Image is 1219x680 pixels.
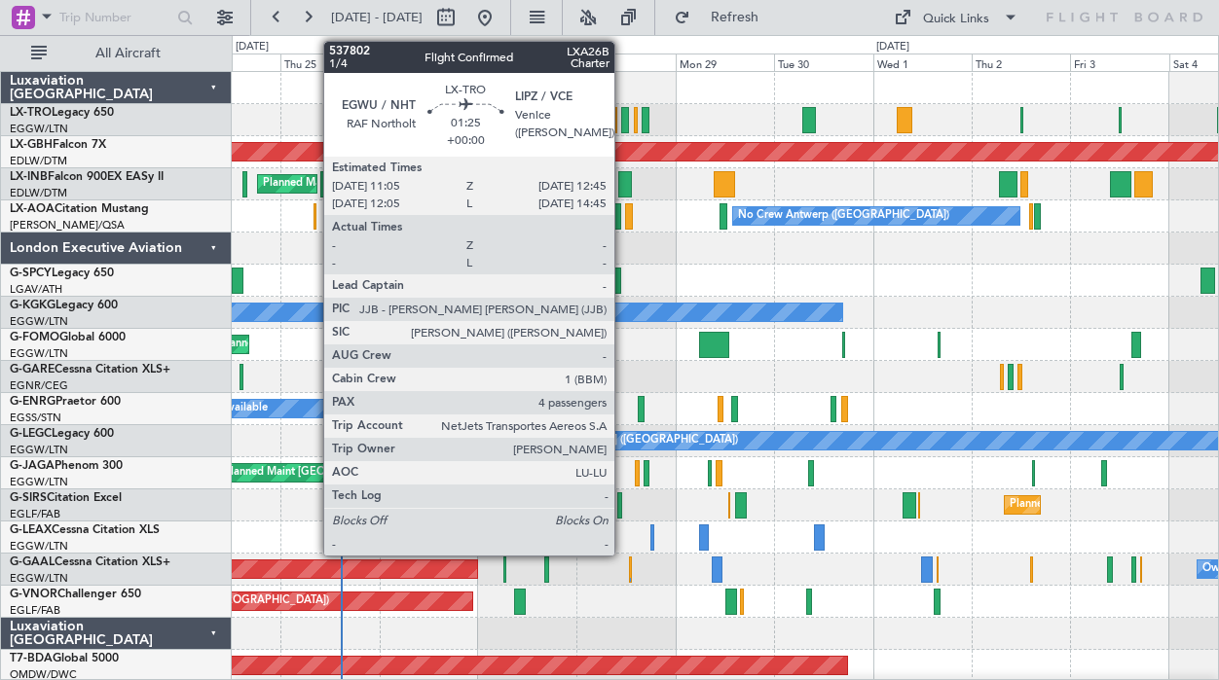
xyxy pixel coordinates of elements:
a: EGGW/LTN [10,443,68,457]
input: Trip Number [59,3,171,32]
span: G-JAGA [10,460,55,472]
a: G-VNORChallenger 650 [10,589,141,600]
div: Mon 29 [676,54,774,71]
div: Wed 1 [873,54,972,71]
a: LX-INBFalcon 900EX EASy II [10,171,164,183]
div: [DATE] [876,39,909,55]
span: Refresh [694,11,776,24]
div: No Crew Antwerp ([GEOGRAPHIC_DATA]) [738,201,949,231]
div: Fri 3 [1070,54,1168,71]
a: [PERSON_NAME]/QSA [10,218,125,233]
a: LX-AOACitation Mustang [10,203,149,215]
a: EGGW/LTN [10,571,68,586]
a: G-GARECessna Citation XLS+ [10,364,170,376]
a: LX-GBHFalcon 7X [10,139,106,151]
div: Fri 26 [380,54,478,71]
div: Sat 27 [478,54,576,71]
span: [DATE] - [DATE] [331,9,423,26]
a: EGGW/LTN [10,539,68,554]
a: G-ENRGPraetor 600 [10,396,121,408]
a: EGLF/FAB [10,507,60,521]
div: Thu 25 [280,54,379,71]
a: G-KGKGLegacy 600 [10,300,118,311]
span: G-GARE [10,364,55,376]
span: LX-GBH [10,139,53,151]
div: Planned Maint [GEOGRAPHIC_DATA] ([GEOGRAPHIC_DATA]) [610,105,917,134]
a: EGGW/LTN [10,475,68,489]
a: EGSS/STN [10,411,61,425]
a: T7-BDAGlobal 5000 [10,653,119,664]
div: Planned Maint [GEOGRAPHIC_DATA] ([GEOGRAPHIC_DATA]) [263,169,570,198]
span: G-SPCY [10,268,52,279]
span: LX-TRO [10,107,52,119]
button: Refresh [665,2,782,33]
a: EDLW/DTM [10,154,67,168]
span: G-KGKG [10,300,55,311]
a: G-SIRSCitation Excel [10,492,122,504]
a: G-LEAXCessna Citation XLS [10,524,160,536]
a: EDLW/DTM [10,186,67,200]
div: Tue 30 [774,54,872,71]
a: G-GAALCessna Citation XLS+ [10,556,170,568]
span: G-ENRG [10,396,55,408]
span: T7-BDA [10,653,53,664]
a: LX-TROLegacy 650 [10,107,114,119]
span: G-FOMO [10,332,59,343]
div: [DATE] [236,39,269,55]
span: G-LEAX [10,524,52,536]
div: Quick Links [923,10,989,29]
span: G-VNOR [10,589,57,600]
a: G-LEGCLegacy 600 [10,428,114,440]
a: EGGW/LTN [10,346,68,361]
a: G-SPCYLegacy 650 [10,268,114,279]
div: A/C Unavailable [GEOGRAPHIC_DATA] ([GEOGRAPHIC_DATA]) [422,426,738,455]
span: G-GAAL [10,556,55,568]
div: Sun 28 [576,54,675,71]
div: Thu 2 [972,54,1070,71]
a: G-FOMOGlobal 6000 [10,332,126,343]
span: G-SIRS [10,492,47,504]
button: Quick Links [884,2,1028,33]
a: LGAV/ATH [10,282,62,297]
span: All Aircraft [51,47,205,60]
a: G-JAGAPhenom 300 [10,460,123,472]
span: LX-INB [10,171,48,183]
span: G-LEGC [10,428,52,440]
span: LX-AOA [10,203,55,215]
a: EGGW/LTN [10,314,68,329]
button: All Aircraft [21,38,211,69]
a: EGLF/FAB [10,603,60,618]
a: EGGW/LTN [10,122,68,136]
a: EGNR/CEG [10,378,68,393]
